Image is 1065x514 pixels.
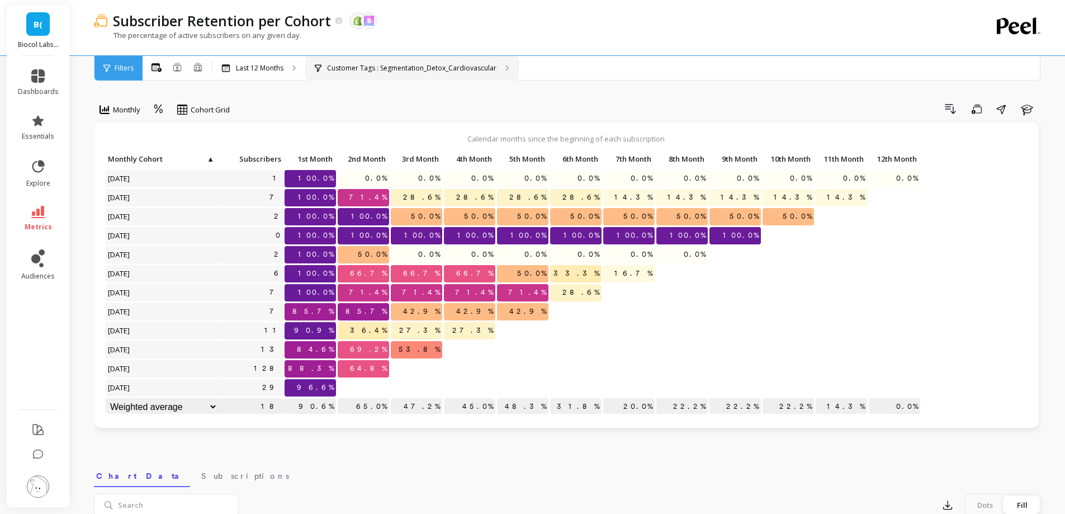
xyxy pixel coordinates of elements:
span: B( [34,18,42,31]
p: 90.6% [285,398,336,415]
span: 27.3% [450,322,495,339]
span: 69.2% [348,341,389,358]
span: 0.0% [628,170,655,187]
span: 100.0% [296,227,336,244]
span: 0.0% [416,246,442,263]
span: 96.6% [295,379,336,396]
span: 28.6% [560,284,602,301]
p: 4th Month [444,151,495,167]
p: 20.0% [603,398,655,415]
span: 0.0% [894,170,920,187]
span: 14.3% [612,189,655,206]
a: 128 [252,360,285,377]
p: The percentage of active subscribers on any given day. [94,30,301,40]
span: [DATE] [106,208,133,225]
p: Subscriber Retention per Cohort [113,11,331,30]
span: 14.3% [825,189,867,206]
span: 28.6% [401,189,442,206]
p: 45.0% [444,398,495,415]
span: 12th Month [871,154,917,163]
p: 2nd Month [338,151,389,167]
span: Monthly Cohort [108,154,206,163]
a: 7 [267,303,285,320]
p: Customer Tags : Segmentation_Detox_Cardiovascular [327,64,496,73]
span: Subscriptions [201,470,289,482]
p: 22.2% [763,398,814,415]
span: [DATE] [106,227,133,244]
div: Toggle SortBy [656,151,709,168]
a: 7 [267,284,285,301]
div: Toggle SortBy [815,151,868,168]
span: 71.4% [347,284,389,301]
span: 50.0% [409,208,442,225]
span: 28.6% [454,189,495,206]
span: 84.6% [295,341,336,358]
p: 0.0% [869,398,920,415]
span: [DATE] [106,189,133,206]
span: audiences [21,272,55,281]
p: 11th Month [816,151,867,167]
p: 48.3% [497,398,548,415]
div: Toggle SortBy [709,151,762,168]
span: 42.9% [401,303,442,320]
span: Filters [115,64,134,73]
span: 88.3% [286,360,336,377]
span: 100.0% [508,227,548,244]
span: dashboards [18,87,59,96]
div: Toggle SortBy [868,151,921,168]
span: 28.6% [560,189,602,206]
span: 0.0% [788,170,814,187]
span: [DATE] [106,360,133,377]
span: 71.4% [347,189,389,206]
span: 7th Month [605,154,651,163]
span: [DATE] [106,265,133,282]
span: [DATE] [106,379,133,396]
p: 6th Month [550,151,602,167]
a: 7 [267,189,285,206]
p: 5th Month [497,151,548,167]
span: 66.7% [348,265,389,282]
span: 100.0% [296,189,336,206]
span: 42.9% [507,303,548,320]
span: 100.0% [668,227,708,244]
span: 0.0% [416,170,442,187]
span: Subscribers [220,154,281,163]
a: 2 [272,246,285,263]
img: api.shopify.svg [353,16,363,26]
p: 18 [217,398,285,415]
span: 0.0% [363,170,389,187]
span: ▲ [206,154,214,163]
span: Monthly [113,105,140,115]
span: 50.0% [621,208,655,225]
span: 5th Month [499,154,545,163]
span: 100.0% [296,265,336,282]
div: Toggle SortBy [390,151,443,168]
a: 13 [259,341,285,358]
p: 22.2% [656,398,708,415]
p: 22.2% [709,398,761,415]
div: Toggle SortBy [337,151,390,168]
p: 65.0% [338,398,389,415]
p: 47.2% [391,398,442,415]
span: 100.0% [561,227,602,244]
div: Toggle SortBy [550,151,603,168]
p: Biocol Labs (US) [18,40,59,49]
span: 50.0% [727,208,761,225]
span: 50.0% [462,208,495,225]
span: 9th Month [712,154,758,163]
span: 8th Month [659,154,704,163]
p: Last 12 Months [236,64,283,73]
div: Toggle SortBy [603,151,656,168]
span: 0.0% [575,246,602,263]
span: 33.3% [551,265,602,282]
p: Subscribers [217,151,285,167]
div: Fill [1004,496,1040,514]
p: Calendar months since the beginning of each subscription [105,134,1028,144]
a: 6 [272,265,285,282]
p: 9th Month [709,151,761,167]
span: 100.0% [455,227,495,244]
div: Toggle SortBy [217,151,270,168]
p: 1st Month [285,151,336,167]
span: 36.4% [348,322,389,339]
span: 71.4% [506,284,548,301]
